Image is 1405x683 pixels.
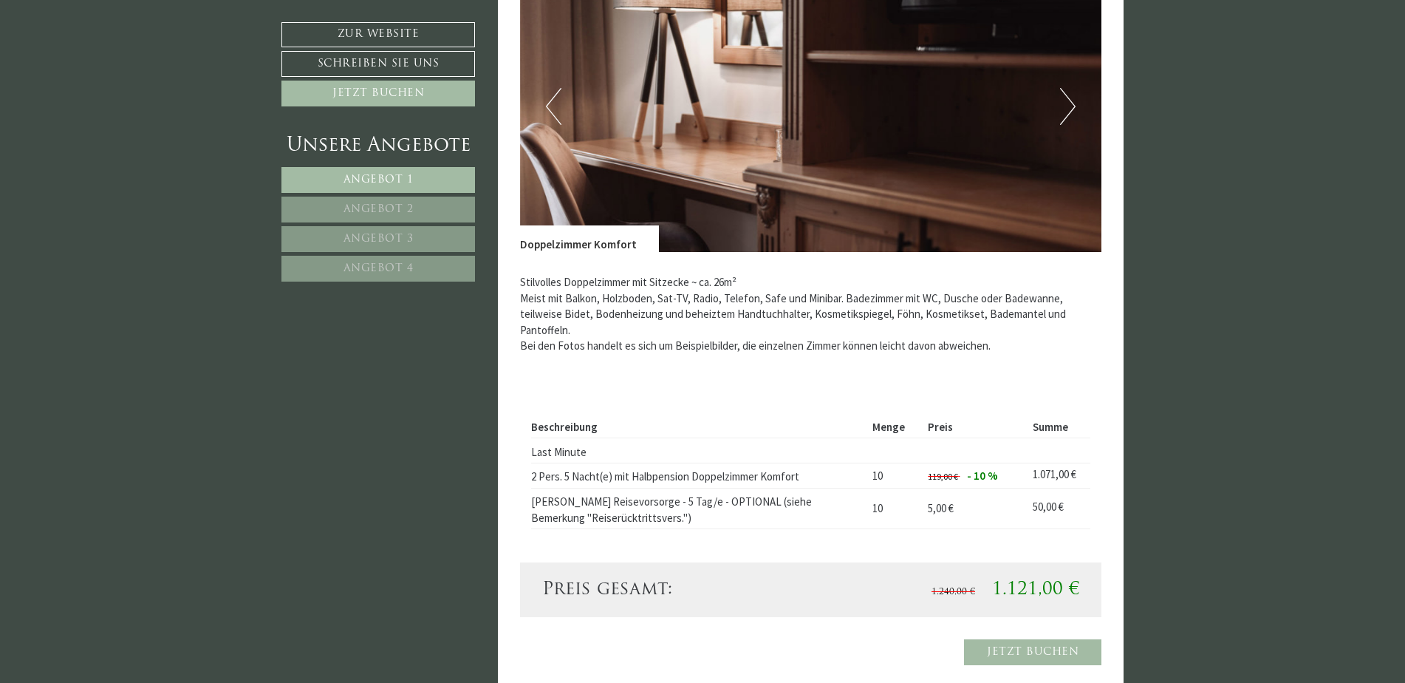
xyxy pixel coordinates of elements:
[546,88,561,125] button: Previous
[964,639,1101,665] a: Jetzt buchen
[866,463,923,488] td: 10
[281,81,475,106] a: Jetzt buchen
[343,174,414,186] span: Angebot 1
[931,588,975,597] span: 1.240,00 €
[520,225,659,252] div: Doppelzimmer Komfort
[281,132,475,160] div: Unsere Angebote
[967,469,998,483] span: - 10 %
[343,234,414,245] span: Angebot 3
[1027,488,1090,529] td: 50,00 €
[928,501,954,515] span: 5,00 €
[928,471,958,482] span: 119,00 €
[992,581,1079,599] span: 1.121,00 €
[866,488,923,529] td: 10
[531,438,867,463] td: Last Minute
[281,51,475,77] a: Schreiben Sie uns
[531,577,811,602] div: Preis gesamt:
[1027,463,1090,488] td: 1.071,00 €
[520,274,1102,353] p: Stilvolles Doppelzimmer mit Sitzecke ~ ca. 26m² Meist mit Balkon, Holzboden, Sat-TV, Radio, Telef...
[261,11,321,35] div: Montag
[531,463,867,488] td: 2 Pers. 5 Nacht(e) mit Halbpension Doppelzimmer Komfort
[531,416,867,438] th: Beschreibung
[281,22,475,47] a: Zur Website
[1060,88,1076,125] button: Next
[343,204,414,215] span: Angebot 2
[531,488,867,529] td: [PERSON_NAME] Reisevorsorge - 5 Tag/e - OPTIONAL (siehe Bemerkung "Reiserücktrittsvers.")
[343,263,414,274] span: Angebot 4
[923,416,1028,438] th: Preis
[866,416,923,438] th: Menge
[486,390,582,415] button: Senden
[1027,416,1090,438] th: Summe
[22,69,211,78] small: 18:44
[11,39,218,81] div: Guten Tag, wie können wir Ihnen helfen?
[22,42,211,53] div: Montis – Active Nature Spa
